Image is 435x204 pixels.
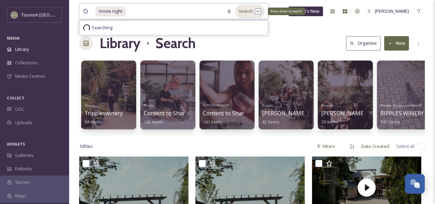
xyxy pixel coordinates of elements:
[203,109,300,117] span: Content to Share with Ripples Winery
[15,106,24,112] span: UGC
[155,33,196,54] h1: Search
[21,11,83,18] span: Tourism [GEOGRAPHIC_DATA]
[15,179,30,185] span: Stories
[15,193,26,199] span: Maps
[203,101,300,125] a: RIPPLES WINERYContent to Share with Ripples Winery141 items
[358,140,393,153] div: Date Created
[11,11,18,18] img: Abbotsford_Snapsea.png
[15,73,45,79] span: Media Centres
[405,174,425,194] button: Open Chat
[268,8,305,15] div: Press Enter to search
[380,119,400,125] span: 342 items
[15,119,32,126] span: Uploads
[85,119,102,125] span: 94 items
[321,109,431,117] span: [PERSON_NAME] _ Ripples Winery websize
[289,7,323,16] a: What's New
[15,60,38,66] span: Collections
[144,119,163,125] span: 142 items
[15,152,34,159] span: Galleries
[380,109,424,117] span: RIPPLES WINERY
[144,101,240,125] a: PhotosContent to Share with Ripples Winery142 items
[79,143,93,150] span: 10 file s
[144,109,240,117] span: Content to Share with Ripples Winery
[235,4,264,18] div: Search
[92,24,112,31] span: Searching
[7,35,20,41] span: MEDIA
[363,4,412,18] a: [PERSON_NAME]
[262,103,274,108] span: Ripples
[144,103,154,108] span: Photos
[321,119,338,125] span: 30 items
[313,140,339,153] div: Filters
[85,109,123,117] span: 1rippleswinery
[85,103,95,108] span: Photos
[100,33,140,54] a: Library
[262,119,279,125] span: 42 items
[262,109,350,117] span: [PERSON_NAME] _ Ripples Winery
[346,36,381,50] button: Organise
[15,46,29,53] span: Library
[384,36,409,50] button: New
[7,95,24,100] span: COLLECT
[321,103,333,108] span: Ripples
[321,101,431,125] a: Ripples[PERSON_NAME] _ Ripples Winery websize30 items
[203,119,222,125] span: 141 items
[375,8,409,14] span: [PERSON_NAME]
[396,143,414,150] span: Select all
[7,141,25,147] span: WIDGETS
[262,101,350,125] a: Ripples[PERSON_NAME] _ Ripples Winery42 items
[85,101,123,125] a: Photos1rippleswinery94 items
[15,165,32,172] span: Embeds
[95,6,126,16] span: movie night
[203,103,229,108] span: RIPPLES WINERY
